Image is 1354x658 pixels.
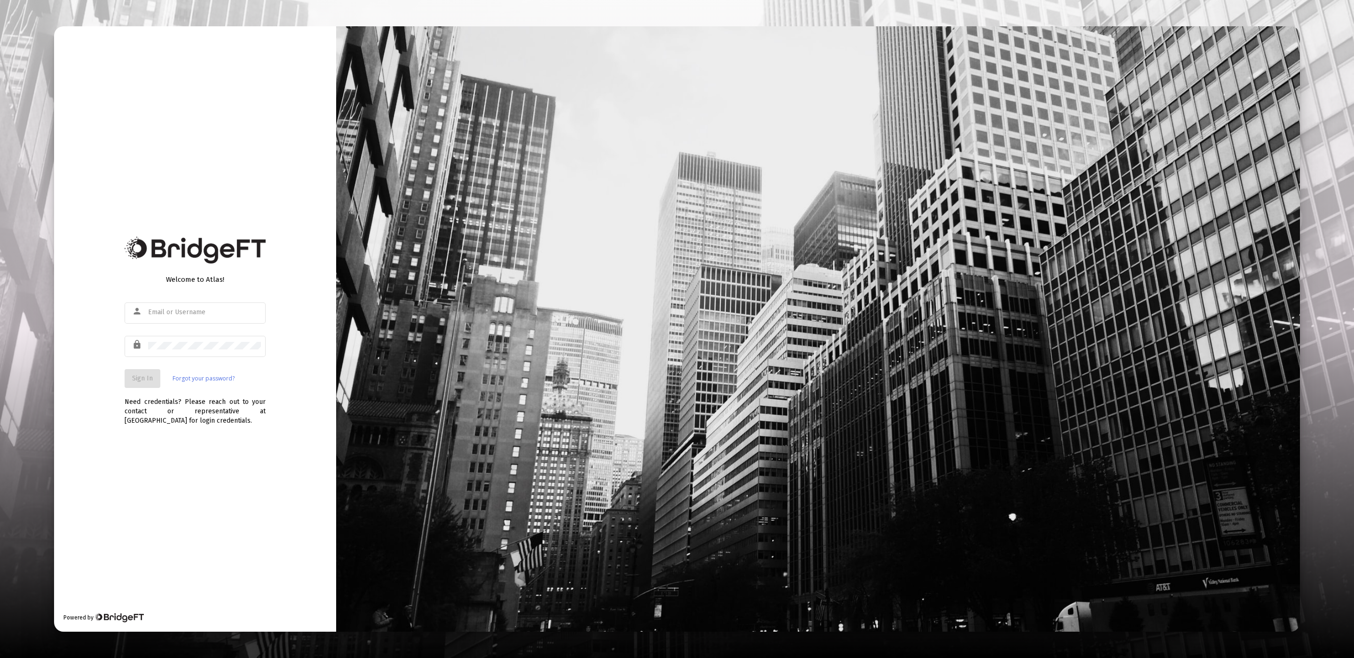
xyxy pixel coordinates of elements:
input: Email or Username [148,309,261,316]
a: Forgot your password? [173,374,235,383]
img: Bridge Financial Technology Logo [94,613,144,622]
span: Sign In [132,374,153,382]
mat-icon: person [132,306,143,317]
div: Welcome to Atlas! [125,275,266,284]
button: Sign In [125,369,160,388]
div: Need credentials? Please reach out to your contact or representative at [GEOGRAPHIC_DATA] for log... [125,388,266,426]
mat-icon: lock [132,339,143,350]
img: Bridge Financial Technology Logo [125,237,266,263]
div: Powered by [63,613,144,622]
